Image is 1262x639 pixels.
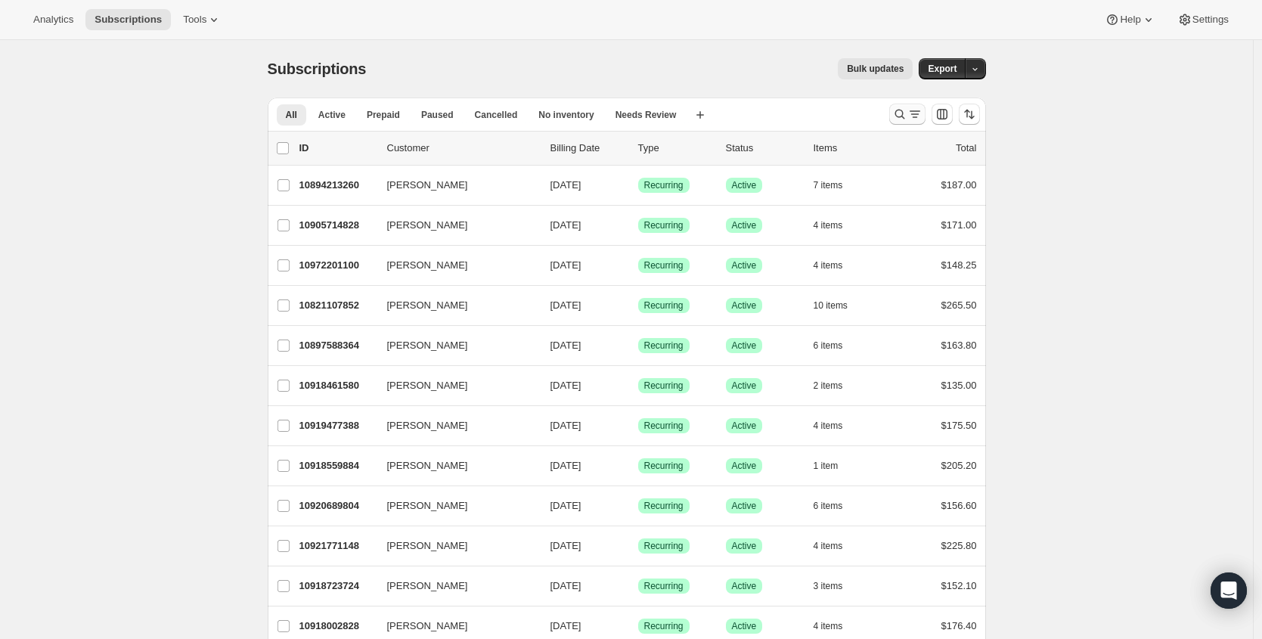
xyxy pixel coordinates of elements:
[814,580,843,592] span: 3 items
[286,109,297,121] span: All
[615,109,677,121] span: Needs Review
[814,575,860,597] button: 3 items
[378,534,529,558] button: [PERSON_NAME]
[550,500,581,511] span: [DATE]
[814,380,843,392] span: 2 items
[638,141,714,156] div: Type
[688,104,712,126] button: Create new view
[1192,14,1229,26] span: Settings
[95,14,162,26] span: Subscriptions
[847,63,904,75] span: Bulk updates
[814,415,860,436] button: 4 items
[644,259,684,271] span: Recurring
[299,298,375,313] p: 10821107852
[941,500,977,511] span: $156.60
[387,338,468,353] span: [PERSON_NAME]
[378,494,529,518] button: [PERSON_NAME]
[732,620,757,632] span: Active
[475,109,518,121] span: Cancelled
[421,109,454,121] span: Paused
[732,380,757,392] span: Active
[550,299,581,311] span: [DATE]
[299,375,977,396] div: 10918461580[PERSON_NAME][DATE]SuccessRecurringSuccessActive2 items$135.00
[387,538,468,554] span: [PERSON_NAME]
[299,258,375,273] p: 10972201100
[550,179,581,191] span: [DATE]
[299,218,375,233] p: 10905714828
[941,580,977,591] span: $152.10
[732,219,757,231] span: Active
[299,178,375,193] p: 10894213260
[550,380,581,391] span: [DATE]
[299,378,375,393] p: 10918461580
[889,104,926,125] button: Search and filter results
[299,495,977,516] div: 10920689804[PERSON_NAME][DATE]SuccessRecurringSuccessActive6 items$156.60
[732,299,757,312] span: Active
[299,418,375,433] p: 10919477388
[928,63,957,75] span: Export
[299,415,977,436] div: 10919477388[PERSON_NAME][DATE]SuccessRecurringSuccessActive4 items$175.50
[299,295,977,316] div: 10821107852[PERSON_NAME][DATE]SuccessRecurringSuccessActive10 items$265.50
[367,109,400,121] span: Prepaid
[814,500,843,512] span: 6 items
[959,104,980,125] button: Sort the results
[644,179,684,191] span: Recurring
[85,9,171,30] button: Subscriptions
[378,253,529,278] button: [PERSON_NAME]
[726,141,802,156] p: Status
[550,219,581,231] span: [DATE]
[732,580,757,592] span: Active
[378,173,529,197] button: [PERSON_NAME]
[644,460,684,472] span: Recurring
[814,340,843,352] span: 6 items
[732,420,757,432] span: Active
[550,141,626,156] p: Billing Date
[814,141,889,156] div: Items
[941,620,977,631] span: $176.40
[814,616,860,637] button: 4 items
[814,495,860,516] button: 6 items
[644,580,684,592] span: Recurring
[387,458,468,473] span: [PERSON_NAME]
[941,420,977,431] span: $175.50
[941,179,977,191] span: $187.00
[299,575,977,597] div: 10918723724[PERSON_NAME][DATE]SuccessRecurringSuccessActive3 items$152.10
[174,9,231,30] button: Tools
[299,619,375,634] p: 10918002828
[644,420,684,432] span: Recurring
[299,535,977,557] div: 10921771148[PERSON_NAME][DATE]SuccessRecurringSuccessActive4 items$225.80
[550,540,581,551] span: [DATE]
[838,58,913,79] button: Bulk updates
[814,620,843,632] span: 4 items
[387,178,468,193] span: [PERSON_NAME]
[318,109,346,121] span: Active
[299,175,977,196] div: 10894213260[PERSON_NAME][DATE]SuccessRecurringSuccessActive7 items$187.00
[378,213,529,237] button: [PERSON_NAME]
[299,616,977,637] div: 10918002828[PERSON_NAME][DATE]SuccessRecurringSuccessActive4 items$176.40
[732,340,757,352] span: Active
[378,414,529,438] button: [PERSON_NAME]
[956,141,976,156] p: Total
[378,574,529,598] button: [PERSON_NAME]
[550,620,581,631] span: [DATE]
[941,299,977,311] span: $265.50
[387,579,468,594] span: [PERSON_NAME]
[299,498,375,513] p: 10920689804
[941,540,977,551] span: $225.80
[299,538,375,554] p: 10921771148
[644,299,684,312] span: Recurring
[550,580,581,591] span: [DATE]
[732,540,757,552] span: Active
[299,255,977,276] div: 10972201100[PERSON_NAME][DATE]SuccessRecurringSuccessActive4 items$148.25
[814,179,843,191] span: 7 items
[378,374,529,398] button: [PERSON_NAME]
[814,219,843,231] span: 4 items
[1096,9,1164,30] button: Help
[299,215,977,236] div: 10905714828[PERSON_NAME][DATE]SuccessRecurringSuccessActive4 items$171.00
[299,579,375,594] p: 10918723724
[378,293,529,318] button: [PERSON_NAME]
[814,375,860,396] button: 2 items
[378,614,529,638] button: [PERSON_NAME]
[387,218,468,233] span: [PERSON_NAME]
[941,259,977,271] span: $148.25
